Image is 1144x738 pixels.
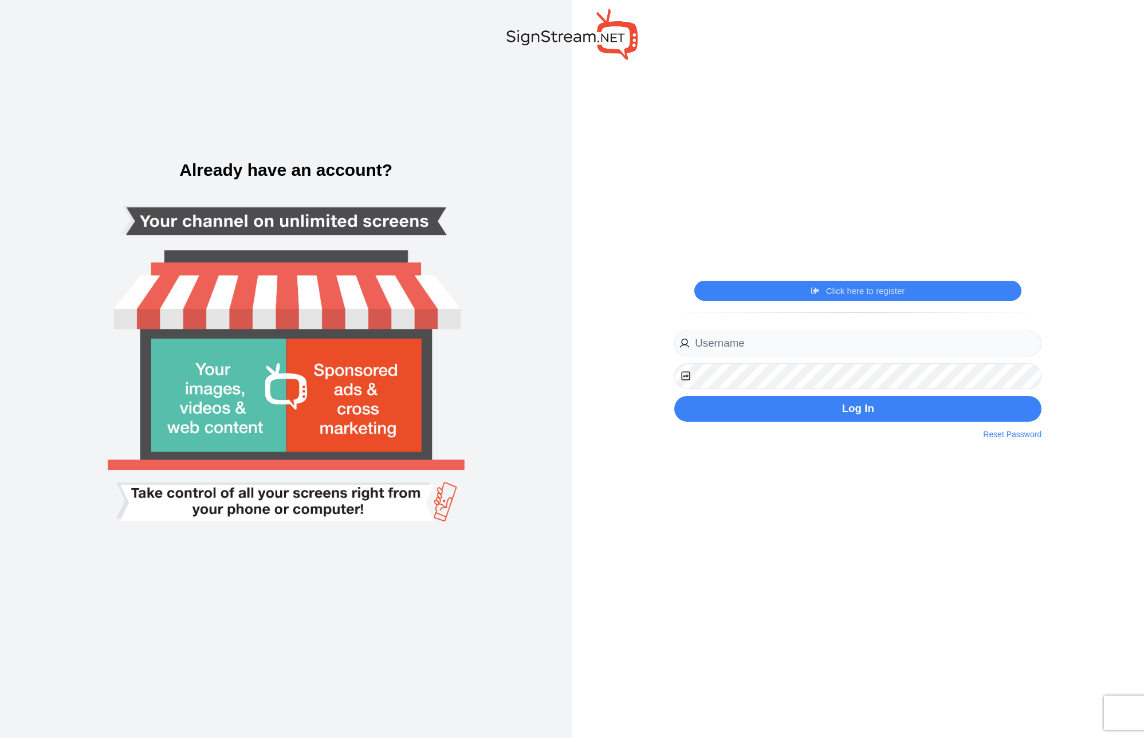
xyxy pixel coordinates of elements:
a: Click here to register [811,285,905,297]
img: Smart tv login [66,124,506,614]
h3: Already have an account? [11,162,561,179]
iframe: Chat Widget [887,277,1144,738]
input: Username [674,331,1041,356]
button: Log In [674,396,1041,422]
img: SignStream.NET [506,9,638,60]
